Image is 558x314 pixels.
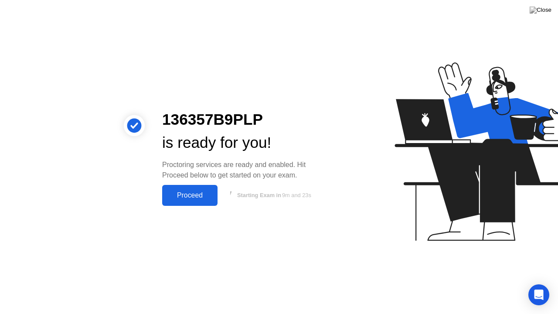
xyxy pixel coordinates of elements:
[282,192,311,198] span: 9m and 23s
[162,185,218,206] button: Proceed
[530,7,551,14] img: Close
[162,108,324,131] div: 136357B9PLP
[222,187,324,204] button: Starting Exam in9m and 23s
[528,284,549,305] div: Open Intercom Messenger
[165,191,215,199] div: Proceed
[162,160,324,181] div: Proctoring services are ready and enabled. Hit Proceed below to get started on your exam.
[162,131,324,154] div: is ready for you!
